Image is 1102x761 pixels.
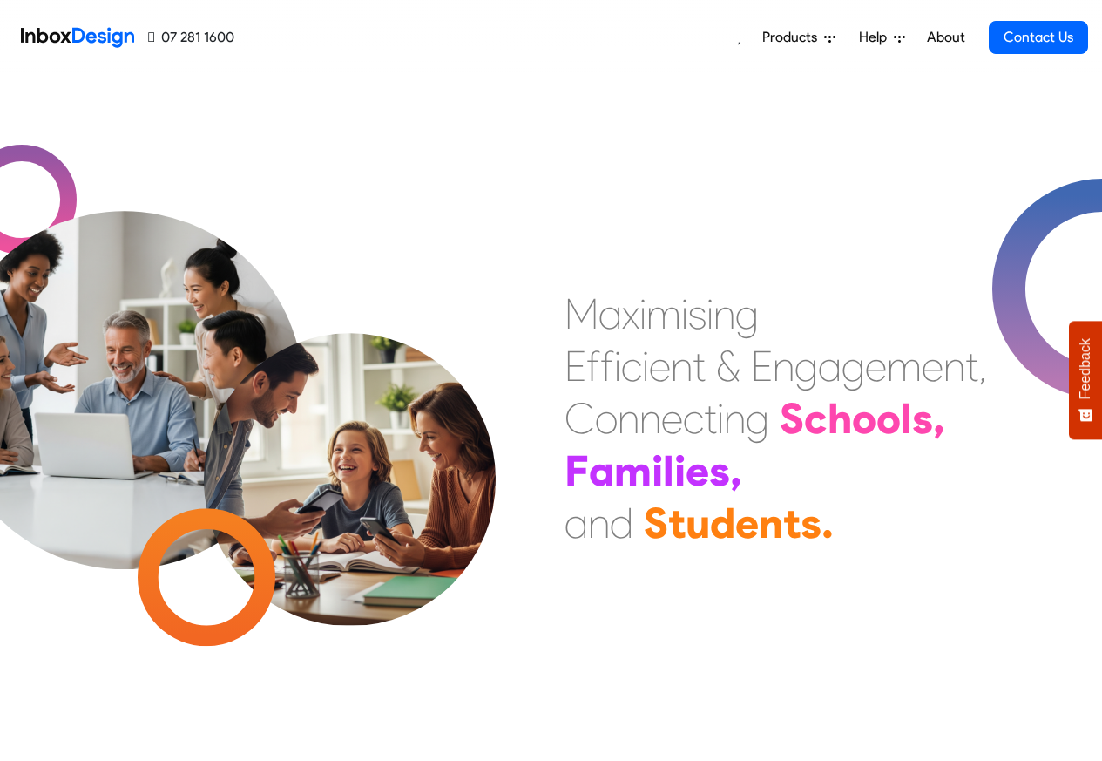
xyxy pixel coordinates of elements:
div: m [887,340,922,392]
div: c [621,340,642,392]
div: , [978,340,987,392]
div: d [610,497,633,549]
div: i [652,445,663,497]
div: S [644,497,668,549]
div: i [614,340,621,392]
div: c [683,392,704,445]
div: e [735,497,759,549]
div: n [671,340,693,392]
a: 07 281 1600 [148,27,234,48]
span: Help [859,27,894,48]
div: i [674,445,686,497]
div: , [933,392,945,445]
span: Products [762,27,824,48]
div: n [773,340,794,392]
div: f [586,340,600,392]
div: o [852,392,876,445]
div: n [618,392,639,445]
div: i [642,340,649,392]
div: g [842,340,865,392]
div: a [818,340,842,392]
div: n [724,392,746,445]
div: n [713,288,735,340]
div: d [710,497,735,549]
div: . [821,497,834,549]
div: & [716,340,740,392]
div: i [681,288,688,340]
div: E [751,340,773,392]
div: Maximising Efficient & Engagement, Connecting Schools, Families, and Students. [565,288,987,549]
div: c [804,392,828,445]
div: t [668,497,686,549]
div: t [783,497,801,549]
div: f [600,340,614,392]
div: n [759,497,783,549]
div: e [661,392,683,445]
div: o [595,392,618,445]
div: m [614,445,652,497]
div: t [693,340,706,392]
div: g [794,340,818,392]
div: F [565,445,589,497]
div: n [588,497,610,549]
div: u [686,497,710,549]
div: o [876,392,901,445]
div: s [912,392,933,445]
a: Products [755,20,842,55]
div: n [943,340,965,392]
div: e [686,445,709,497]
div: i [706,288,713,340]
div: C [565,392,595,445]
div: i [639,288,646,340]
a: Contact Us [989,21,1088,54]
div: s [688,288,706,340]
div: a [589,445,614,497]
a: Help [852,20,912,55]
div: g [735,288,759,340]
div: a [598,288,622,340]
div: M [565,288,598,340]
div: e [865,340,887,392]
div: e [649,340,671,392]
div: t [704,392,717,445]
div: s [801,497,821,549]
div: e [922,340,943,392]
span: Feedback [1078,338,1093,399]
div: t [965,340,978,392]
div: S [780,392,804,445]
div: m [646,288,681,340]
div: E [565,340,586,392]
div: i [717,392,724,445]
div: , [730,445,742,497]
div: a [565,497,588,549]
div: s [709,445,730,497]
div: n [639,392,661,445]
img: parents_with_child.png [167,261,532,626]
div: x [622,288,639,340]
button: Feedback - Show survey [1069,321,1102,439]
div: g [746,392,769,445]
div: h [828,392,852,445]
div: l [663,445,674,497]
div: l [901,392,912,445]
a: About [922,20,970,55]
